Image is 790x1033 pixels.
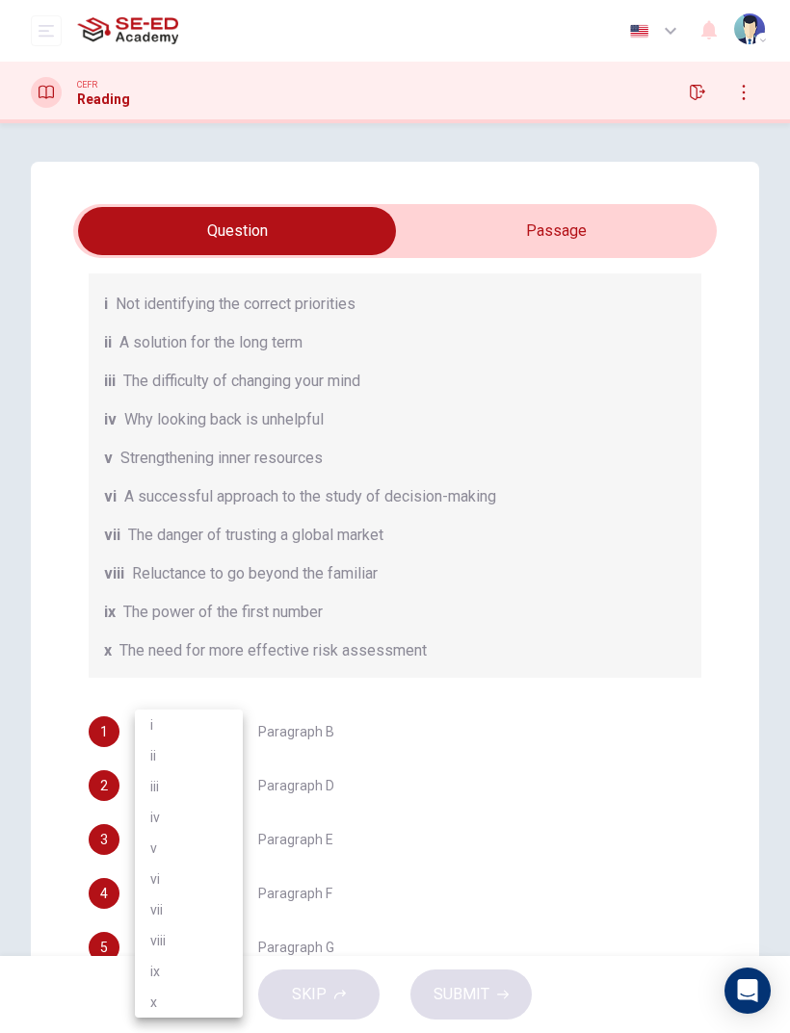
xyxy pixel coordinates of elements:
li: i [135,710,243,740]
li: iii [135,771,243,802]
li: iv [135,802,243,833]
li: x [135,987,243,1018]
li: vi [135,864,243,894]
div: Open Intercom Messenger [724,968,771,1014]
li: ii [135,740,243,771]
li: vii [135,894,243,925]
li: viii [135,925,243,956]
li: v [135,833,243,864]
li: ix [135,956,243,987]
